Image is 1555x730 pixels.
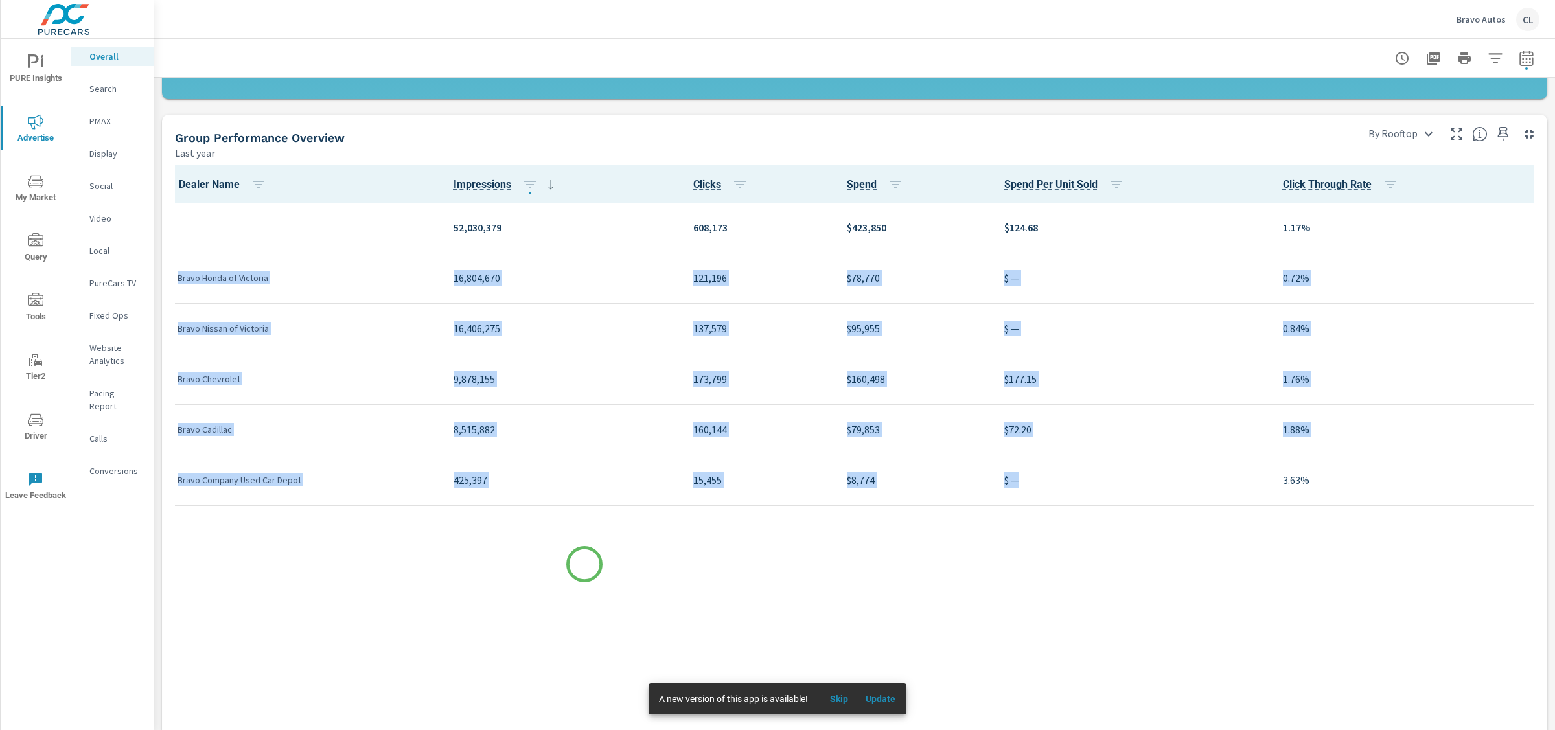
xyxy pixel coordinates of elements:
p: Website Analytics [89,341,143,367]
p: 160,144 [693,422,826,437]
p: $ — [1004,321,1262,336]
p: Conversions [89,464,143,477]
p: Search [89,82,143,95]
span: The number of times an ad was clicked by a consumer. [Source: This data is provided by the advert... [693,177,721,192]
div: Overall [71,47,154,66]
p: Bravo Nissan of Victoria [178,322,433,335]
div: Social [71,176,154,196]
div: Video [71,209,154,228]
p: 137,579 [693,321,826,336]
span: Save this to your personalized report [1493,124,1514,144]
p: $423,850 [847,220,984,235]
div: Fixed Ops [71,306,154,325]
p: $72.20 [1004,422,1262,437]
p: Bravo Autos [1457,14,1506,25]
button: Make Fullscreen [1446,124,1467,144]
p: Bravo Chevrolet [178,372,433,385]
p: 9,878,155 [454,371,673,387]
div: nav menu [1,39,71,516]
span: Tools [5,293,67,325]
p: 425,397 [454,472,673,488]
p: 16,804,670 [454,270,673,286]
p: 1.76% [1283,371,1532,387]
p: $ — [1004,270,1262,286]
p: Local [89,244,143,257]
div: Calls [71,429,154,448]
p: PureCars TV [89,277,143,290]
p: 0.84% [1283,321,1532,336]
button: Update [860,689,901,709]
p: Bravo Honda of Victoria [178,271,433,284]
p: $8,774 [847,472,984,488]
div: Website Analytics [71,338,154,371]
p: 173,799 [693,371,826,387]
p: Bravo Company Used Car Depot [178,473,433,486]
p: Last year [175,145,215,161]
p: Overall [89,50,143,63]
p: 8,515,882 [454,422,673,437]
p: 52,030,379 [454,220,673,235]
div: Pacing Report [71,383,154,416]
p: 608,173 [693,220,826,235]
span: The amount of money spent on advertising during the period. [Source: This data is provided by the... [847,177,877,192]
span: Clicks [693,177,753,192]
p: Video [89,212,143,225]
p: $79,853 [847,422,984,437]
p: $ — [1004,472,1262,488]
button: Print Report [1451,45,1477,71]
span: Update [865,693,896,705]
p: Display [89,147,143,160]
span: A new version of this app is available! [659,694,808,704]
span: Impressions [454,177,559,192]
p: Pacing Report [89,387,143,413]
p: PMAX [89,115,143,128]
p: Bravo Cadillac [178,423,433,436]
p: 16,406,275 [454,321,673,336]
span: My Market [5,174,67,205]
button: Skip [818,689,860,709]
div: Search [71,79,154,98]
span: Query [5,233,67,265]
p: $124.68 [1004,220,1262,235]
span: Click Through Rate [1283,177,1403,192]
div: CL [1516,8,1539,31]
p: 15,455 [693,472,826,488]
span: Dealer Name [179,177,271,192]
span: Spend - The amount of money spent on advertising during the period. [Source: This data is provide... [1004,177,1098,192]
div: Display [71,144,154,163]
span: Leave Feedback [5,472,67,503]
p: 3.63% [1283,472,1532,488]
h5: Group Performance Overview [175,131,345,144]
div: Conversions [71,461,154,481]
button: Select Date Range [1514,45,1539,71]
p: 1.17% [1283,220,1532,235]
button: Apply Filters [1482,45,1508,71]
span: Advertise [5,114,67,146]
p: Calls [89,432,143,445]
div: PMAX [71,111,154,131]
p: Social [89,179,143,192]
p: 1.88% [1283,422,1532,437]
span: Skip [824,693,855,705]
p: 0.72% [1283,270,1532,286]
span: Understand group performance broken down by various segments. Use the dropdown in the upper right... [1472,126,1488,142]
p: $177.15 [1004,371,1262,387]
p: Fixed Ops [89,309,143,322]
span: PURE Insights [5,54,67,86]
p: $95,955 [847,321,984,336]
span: The number of times an ad was shown on your behalf. [Source: This data is provided by the adverti... [454,177,511,192]
span: Percentage of users who viewed your campaigns who clicked through to your website. For example, i... [1283,177,1372,192]
p: $160,498 [847,371,984,387]
div: By Rooftop [1361,122,1441,145]
p: 121,196 [693,270,826,286]
span: Spend [847,177,908,192]
p: $78,770 [847,270,984,286]
div: PureCars TV [71,273,154,293]
button: Minimize Widget [1519,124,1539,144]
div: Local [71,241,154,260]
span: Tier2 [5,352,67,384]
span: Driver [5,412,67,444]
span: Spend Per Unit Sold [1004,177,1129,192]
button: "Export Report to PDF" [1420,45,1446,71]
